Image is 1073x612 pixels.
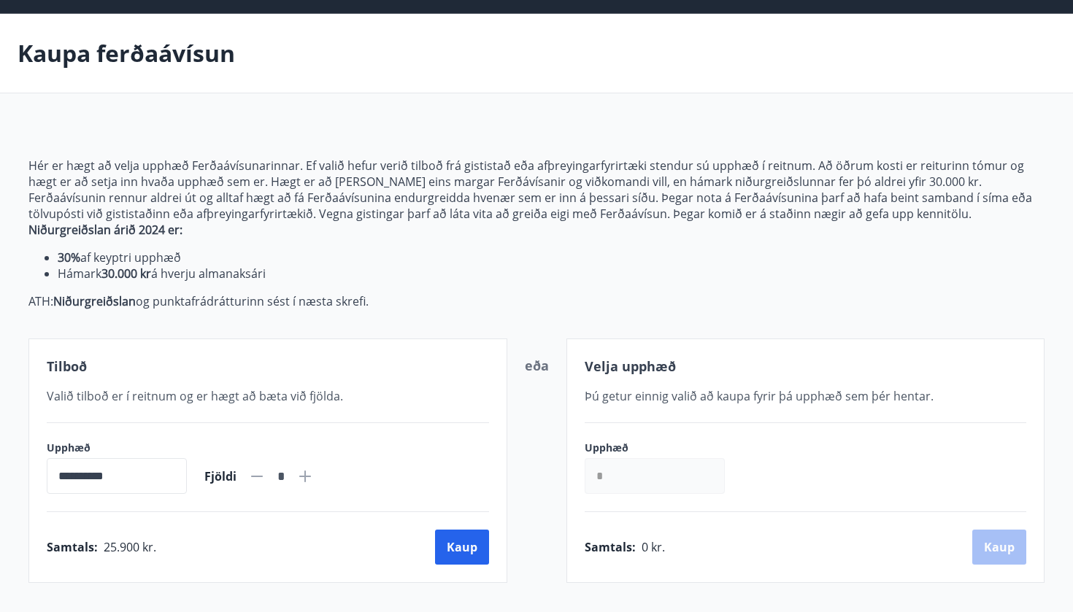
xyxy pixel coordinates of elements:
span: Þú getur einnig valið að kaupa fyrir þá upphæð sem þér hentar. [585,388,934,404]
p: Hér er hægt að velja upphæð Ferðaávísunarinnar. Ef valið hefur verið tilboð frá gististað eða afþ... [28,158,1045,222]
span: Valið tilboð er í reitnum og er hægt að bæta við fjölda. [47,388,343,404]
p: ATH: og punktafrádrátturinn sést í næsta skrefi. [28,293,1045,309]
strong: Niðurgreiðslan [53,293,136,309]
span: 25.900 kr. [104,539,156,555]
span: Samtals : [585,539,636,555]
strong: 30% [58,249,80,266]
label: Upphæð [585,441,739,455]
li: af keyptri upphæð [58,249,1045,266]
span: eða [525,357,549,374]
span: Samtals : [47,539,98,555]
p: Kaupa ferðaávísun [18,37,235,69]
span: Fjöldi [204,468,236,484]
span: 0 kr. [642,539,665,555]
label: Upphæð [47,441,187,455]
button: Kaup [435,530,489,565]
strong: Niðurgreiðslan árið 2024 er: [28,222,182,238]
span: Tilboð [47,357,87,375]
span: Velja upphæð [585,357,676,375]
strong: 30.000 kr [101,266,151,282]
li: Hámark á hverju almanaksári [58,266,1045,282]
